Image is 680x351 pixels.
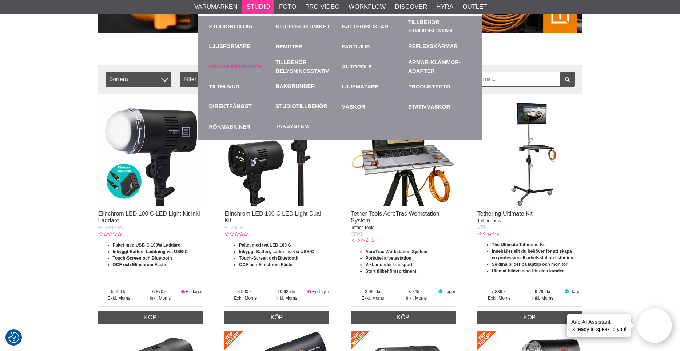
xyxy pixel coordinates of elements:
[113,242,180,248] strong: Paket med USB-C 100W Laddare
[477,225,486,230] span: UTK
[209,42,251,51] a: Ljusformare
[477,288,521,295] span: 7 836
[239,242,291,248] strong: Paket med två LED 100 C
[312,289,329,294] span: Ej i lager
[209,16,272,36] a: Studioblixtar
[98,101,203,206] img: Elinchrom LED 100 C LED Light Kit inkl Laddare
[275,16,338,36] a: Studioblixtpaket
[239,249,314,254] strong: Inbyggt Batteri, Laddning via USB-C
[564,289,570,294] i: I lager
[408,18,471,35] a: Tillbehör Studioblixtar
[443,289,455,294] span: I lager
[365,249,428,254] strong: AeroTrac Workstation System
[98,210,200,224] a: Elinchrom LED 100 C LED Light Kit inkl Laddare
[365,256,411,261] strong: Portabel arbetsstation
[275,102,327,111] a: Studiotillbehör
[224,101,329,206] img: Elinchrom LED 100 C LED Light Dual Kit
[351,288,395,295] span: 2 996
[560,72,575,87] a: Filtrera
[180,72,278,87] div: Filter
[8,332,19,343] img: Revisit consent button
[395,288,438,295] span: 3 745
[342,76,405,96] a: Ljusmätare
[365,262,412,267] strong: Vikbar under transport
[209,117,272,137] a: Rökmaskiner
[98,225,124,230] span: EL-20201WC
[342,16,405,36] a: Batteriblixtar
[247,2,270,12] a: Studio
[351,210,439,224] a: Tether Tools AeroTrac Workstation System
[342,96,405,117] a: Väskor
[209,76,272,96] a: Tilthuvud
[570,289,582,294] span: I lager
[279,2,296,12] a: Foto
[224,225,243,230] span: EL-20202
[395,2,427,12] a: Discover
[98,311,203,324] a: Köp
[408,96,471,117] a: Stativväskor
[98,231,122,237] div: Kundbetyg: 0
[224,288,266,295] span: 8 500
[477,295,521,301] span: Exkl. Moms
[113,256,172,261] strong: Touch-Screen och Bluetooth
[457,72,575,87] input: Sök i artikellista ...
[275,36,338,56] a: Remotes
[477,210,533,217] a: Tethering Ultimate Kit
[275,82,315,91] a: Bakgrunder
[492,249,572,254] strong: Innehåller allt du behöver för att skapa
[275,56,338,76] a: Tillbehör Belysningsstativ
[342,36,405,56] a: Fastljus
[140,288,180,295] span: 6 870
[266,295,307,301] span: Inkl. Moms
[408,56,471,76] a: Armar-Klämmor-Adapter
[477,101,582,206] img: Tethering Ultimate Kit
[462,2,487,12] a: Outlet
[224,311,329,324] a: Köp
[194,2,238,12] a: Varumärken
[113,249,188,254] strong: Inbyggt Batteri, Laddning via USB-C
[209,56,272,76] a: Belysningsstativ
[567,314,631,337] div: is ready to speak to you!
[477,311,582,324] a: Köp
[351,237,374,244] div: Kundbetyg: 0
[521,295,564,301] span: Inkl. Moms
[349,2,386,12] a: Workflow
[239,262,293,267] strong: OCF och Elinchrom Fäste
[408,76,471,96] a: Produktfoto
[239,256,298,261] strong: Touch-Screen och Bluetooth
[492,242,546,247] strong: The Ultimate Tethering Kit
[351,232,363,237] span: ATWS
[342,56,405,76] a: Autopole
[266,288,307,295] span: 10 625
[477,218,501,223] span: Tether Tools
[351,101,456,206] img: Tether Tools AeroTrac Workstation System
[275,122,309,131] a: Taksystem
[209,102,252,111] a: Direktfångst
[492,268,564,273] strong: Ulitmat bildvisning för dina kunder
[307,289,312,294] i: Ej i lager
[365,269,416,274] strong: Stort tillbehörssortiment
[106,72,171,87] span: Sortera
[224,210,321,224] a: Elinchrom LED 100 C LED Light Dual Kit
[351,295,395,301] span: Exkl. Moms
[98,295,140,301] span: Exkl. Moms
[224,231,248,237] div: Kundbetyg: 0
[113,262,166,267] strong: OCF och Elinchrom Fäste
[477,230,501,237] div: Kundbetyg: 0
[140,295,180,301] span: Inkl. Moms
[305,2,339,12] a: Pro Video
[571,318,627,326] h4: Aifo AI Assistant
[186,289,203,294] span: Ej i lager
[408,42,458,51] a: Reflexskärmar
[180,289,186,294] i: Ej i lager
[492,255,573,260] strong: en professionell arbetsstation i studion
[98,288,140,295] span: 5 496
[521,288,564,295] span: 9 795
[351,311,456,324] a: Köp
[351,225,374,230] span: Tether Tools
[436,2,453,12] a: Hyra
[492,262,568,267] strong: Se dina bilder på laptop och monitor
[438,289,444,294] i: I lager
[395,295,438,301] span: Inkl. Moms
[8,331,19,344] button: Samtyckesinställningar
